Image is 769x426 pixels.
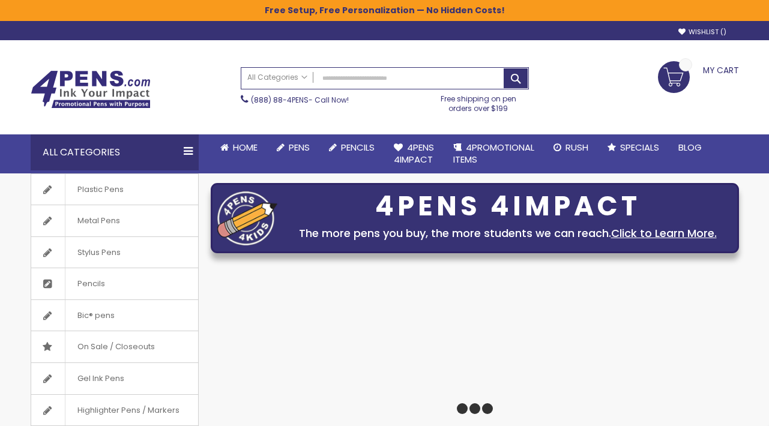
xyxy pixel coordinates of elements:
[289,141,310,154] span: Pens
[65,237,133,268] span: Stylus Pens
[65,268,117,299] span: Pencils
[31,300,198,331] a: Bic® pens
[428,89,529,113] div: Free shipping on pen orders over $199
[31,205,198,236] a: Metal Pens
[565,141,588,154] span: Rush
[31,268,198,299] a: Pencils
[241,68,313,88] a: All Categories
[251,95,309,105] a: (888) 88-4PENS
[598,134,669,161] a: Specials
[217,191,277,245] img: four_pen_logo.png
[283,225,732,242] div: The more pens you buy, the more students we can reach.
[65,205,132,236] span: Metal Pens
[65,331,167,362] span: On Sale / Closeouts
[319,134,384,161] a: Pencils
[341,141,375,154] span: Pencils
[251,95,349,105] span: - Call Now!
[65,174,136,205] span: Plastic Pens
[544,134,598,161] a: Rush
[31,395,198,426] a: Highlighter Pens / Markers
[31,174,198,205] a: Plastic Pens
[394,141,434,166] span: 4Pens 4impact
[669,134,711,161] a: Blog
[65,300,127,331] span: Bic® pens
[444,134,544,173] a: 4PROMOTIONALITEMS
[31,363,198,394] a: Gel Ink Pens
[31,134,199,170] div: All Categories
[384,134,444,173] a: 4Pens4impact
[620,141,659,154] span: Specials
[211,134,267,161] a: Home
[453,141,534,166] span: 4PROMOTIONAL ITEMS
[678,28,726,37] a: Wishlist
[267,134,319,161] a: Pens
[247,73,307,82] span: All Categories
[31,237,198,268] a: Stylus Pens
[65,395,191,426] span: Highlighter Pens / Markers
[678,141,702,154] span: Blog
[611,226,717,241] a: Click to Learn More.
[283,194,732,219] div: 4PENS 4IMPACT
[31,331,198,362] a: On Sale / Closeouts
[31,70,151,109] img: 4Pens Custom Pens and Promotional Products
[233,141,258,154] span: Home
[65,363,136,394] span: Gel Ink Pens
